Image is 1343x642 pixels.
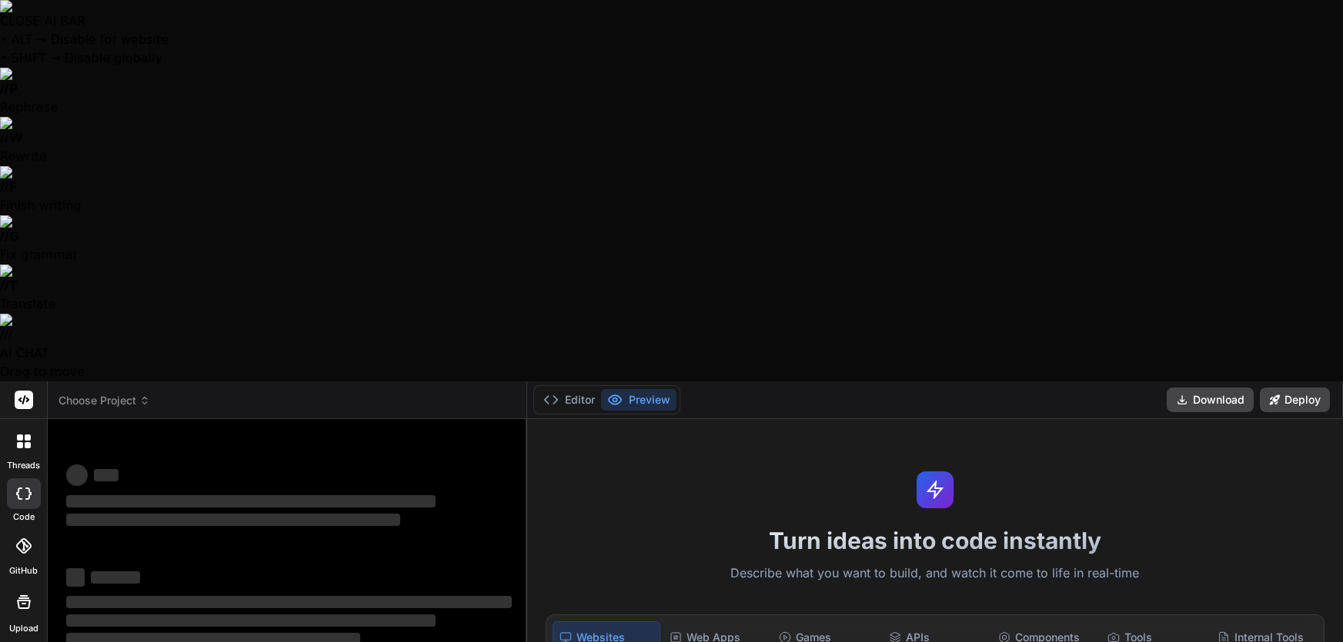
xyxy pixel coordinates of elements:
[66,514,400,526] span: ‌
[66,614,436,627] span: ‌
[537,389,601,411] button: Editor
[66,495,436,507] span: ‌
[536,564,1334,584] p: Describe what you want to build, and watch it come to life in real-time
[9,564,38,577] label: GitHub
[58,393,150,408] span: Choose Project
[66,596,512,608] span: ‌
[536,527,1334,554] h1: Turn ideas into code instantly
[1260,388,1330,412] button: Deploy
[66,568,85,587] span: ‌
[601,389,677,411] button: Preview
[13,511,35,524] label: code
[9,622,38,635] label: Upload
[94,469,119,481] span: ‌
[7,459,40,472] label: threads
[1167,388,1254,412] button: Download
[66,464,88,486] span: ‌
[91,571,140,584] span: ‌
